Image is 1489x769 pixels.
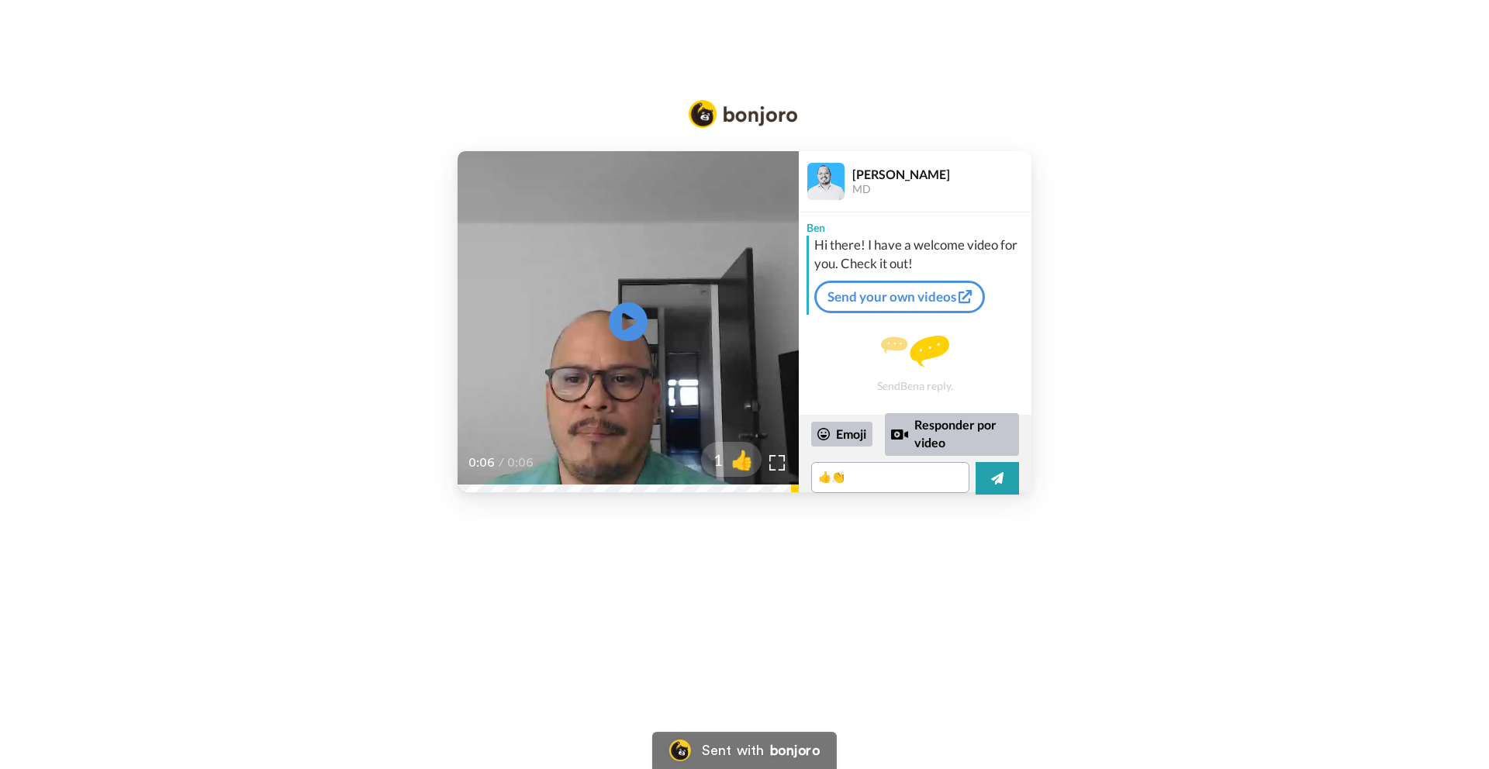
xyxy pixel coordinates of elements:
span: 0:06 [507,453,534,472]
button: 1👍 [701,442,762,477]
div: Reply by Video [891,425,908,443]
a: Send your own videos [814,281,985,313]
div: Emoji [811,422,872,447]
span: 0:06 [468,453,496,472]
img: Profile Image [807,163,845,200]
div: MD [852,183,1031,196]
div: Responder por video [885,413,1019,456]
img: Bonjoro Logo [689,100,797,128]
div: Ben [799,212,1031,236]
div: [PERSON_NAME] [852,167,1031,181]
span: / [499,453,504,472]
span: 1 [701,449,723,471]
div: Hi there! I have a welcome video for you. Check it out! [814,236,1028,273]
img: message.svg [881,336,949,367]
div: Send Ben a reply. [799,321,1031,407]
span: 👍 [723,447,762,472]
textarea: 👍👏 [811,462,969,493]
